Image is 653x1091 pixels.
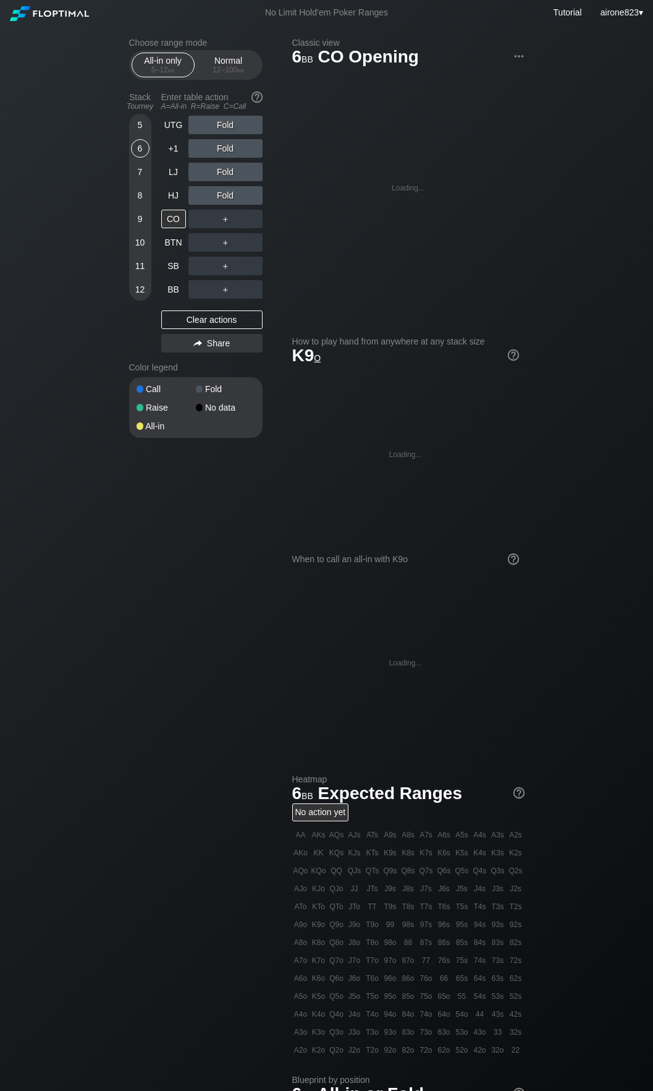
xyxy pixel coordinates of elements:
div: 7 [131,163,150,181]
span: o [314,350,321,364]
div: 87o [400,952,417,969]
div: A9s [382,826,399,844]
div: 55 [453,988,471,1005]
div: Q4o [328,1006,345,1023]
div: Q6o [328,970,345,987]
div: 12 [131,280,150,299]
div: 11 [131,257,150,275]
h1: Expected Ranges [292,783,525,803]
div: When to call an all-in with K9o [292,554,519,564]
div: Q4s [471,862,489,879]
div: 82o [400,1042,417,1059]
div: Share [161,334,263,353]
div: K4s [471,844,489,862]
div: A6s [436,826,453,844]
div: No data [196,403,255,412]
img: help.32db89a4.svg [512,786,526,800]
div: Q7o [328,952,345,969]
div: 86s [436,934,453,951]
div: Q7s [418,862,435,879]
div: Q8s [400,862,417,879]
div: Fold [188,139,263,158]
div: 10 [131,233,150,252]
img: help.32db89a4.svg [507,552,520,566]
div: 94o [382,1006,399,1023]
div: AQo [292,862,310,879]
span: bb [301,788,313,802]
div: Loading... [392,184,424,192]
div: K4o [310,1006,327,1023]
div: No action yet [292,803,349,821]
div: Stack [124,87,156,116]
div: 76s [436,952,453,969]
div: 44 [471,1006,489,1023]
div: 98o [382,934,399,951]
div: J7s [418,880,435,897]
div: No Limit Hold’em Poker Ranges [246,7,407,20]
div: J6o [346,970,363,987]
div: A=All-in R=Raise C=Call [161,102,263,111]
div: AQs [328,826,345,844]
div: Normal [200,53,257,77]
div: 32o [489,1042,507,1059]
div: Q6s [436,862,453,879]
div: T6s [436,898,453,915]
div: K5o [310,988,327,1005]
div: 43o [471,1024,489,1041]
div: A2s [507,826,525,844]
div: K2o [310,1042,327,1059]
div: 92s [507,916,525,933]
div: CO [161,210,186,228]
div: A3o [292,1024,310,1041]
div: 96s [436,916,453,933]
div: 77 [418,952,435,969]
div: 87s [418,934,435,951]
div: KQo [310,862,327,879]
div: TT [364,898,381,915]
div: 42o [471,1042,489,1059]
div: T5s [453,898,471,915]
div: 85o [400,988,417,1005]
div: 76o [418,970,435,987]
div: J4s [471,880,489,897]
div: 97o [382,952,399,969]
div: JTs [364,880,381,897]
div: K9s [382,844,399,862]
div: 95o [382,988,399,1005]
div: 94s [471,916,489,933]
div: QQ [328,862,345,879]
div: HJ [161,186,186,205]
div: KJo [310,880,327,897]
span: 6 [290,48,315,68]
div: 96o [382,970,399,987]
div: 63o [436,1024,453,1041]
div: T4o [364,1006,381,1023]
div: 95s [453,916,471,933]
div: T8s [400,898,417,915]
div: K7s [418,844,435,862]
div: 6 [131,139,150,158]
div: A3s [489,826,507,844]
div: 54s [471,988,489,1005]
div: Loading... [389,450,422,459]
div: 33 [489,1024,507,1041]
div: 88 [400,934,417,951]
span: bb [237,66,244,74]
div: Q8o [328,934,345,951]
div: QTo [328,898,345,915]
div: Q2o [328,1042,345,1059]
div: J9s [382,880,399,897]
div: 74o [418,1006,435,1023]
div: KK [310,844,327,862]
img: help.32db89a4.svg [250,90,264,104]
div: KTs [364,844,381,862]
div: 62s [507,970,525,987]
div: 42s [507,1006,525,1023]
div: KJs [346,844,363,862]
div: J3o [346,1024,363,1041]
div: T7o [364,952,381,969]
span: airone823 [600,7,639,17]
div: J5s [453,880,471,897]
div: T2s [507,898,525,915]
div: Q5o [328,988,345,1005]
